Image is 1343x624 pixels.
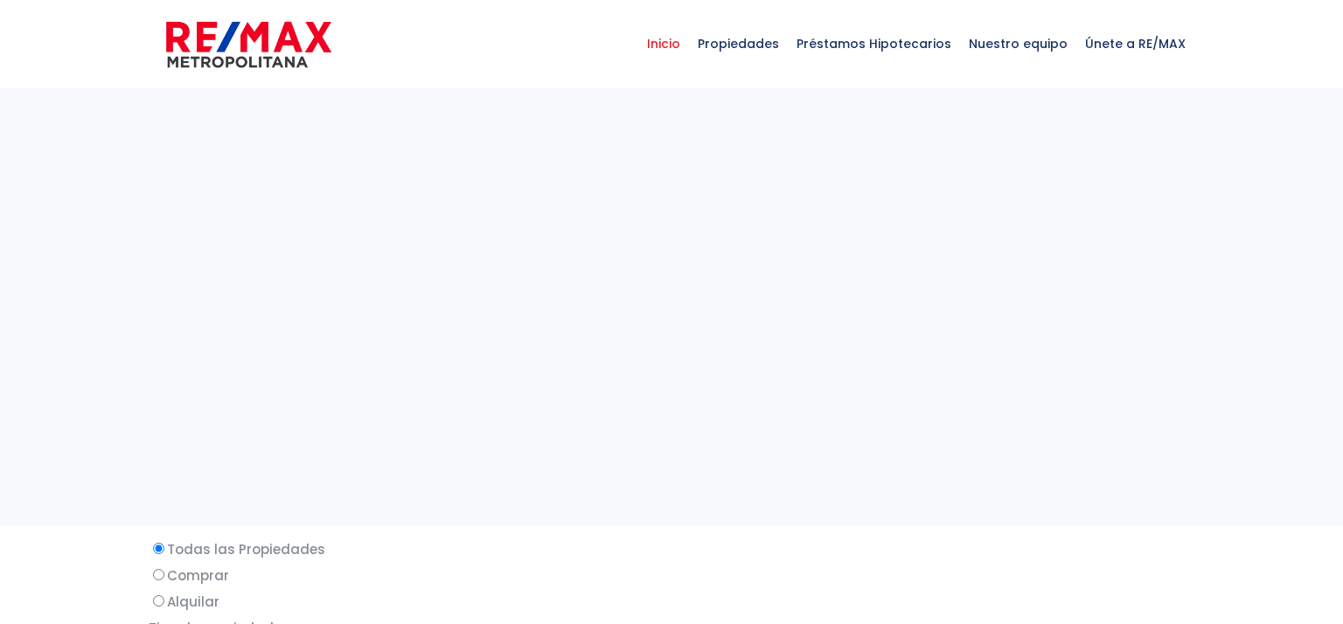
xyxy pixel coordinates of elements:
[960,17,1076,70] span: Nuestro equipo
[153,569,164,580] input: Comprar
[1076,17,1194,70] span: Únete a RE/MAX
[153,595,164,607] input: Alquilar
[149,591,1194,613] label: Alquilar
[689,17,788,70] span: Propiedades
[153,543,164,554] input: Todas las Propiedades
[638,17,689,70] span: Inicio
[149,565,1194,586] label: Comprar
[788,17,960,70] span: Préstamos Hipotecarios
[149,538,1194,560] label: Todas las Propiedades
[166,18,331,71] img: remax-metropolitana-logo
